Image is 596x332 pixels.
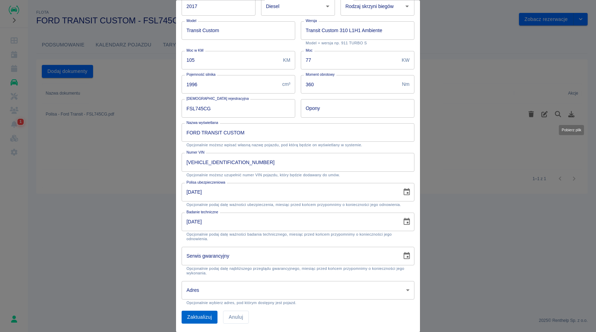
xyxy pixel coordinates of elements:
label: Wersja [306,18,317,23]
p: cm³ [282,81,290,88]
p: Model + wersja np. 911 TURBO S [306,41,410,45]
label: Numer VIN [186,150,205,155]
label: Badanie techniczne [186,209,218,215]
button: Otwórz [402,2,412,12]
input: Michelin Pilot Sport 4 S 245/35 R20 [301,99,414,118]
button: Choose date, selected date is 27 mar 2026 [400,185,414,199]
input: 911 [182,21,295,40]
p: KW [402,57,410,64]
input: Turbo S [301,21,414,40]
label: Polisa ubezpieczeniowa [186,180,225,185]
button: Choose date [400,249,414,263]
input: G0RTHLP [182,99,295,118]
input: Porsche 911 Turbo 2021 Akrapovič mod [182,124,414,142]
input: 1J4FA29P4YP728937 [182,153,414,172]
p: Opcjonalnie podaj datę najbliższego przeglądu gwarancyjnego, miesiąc przed końcem przypomnimy o k... [186,266,410,275]
input: Diesel [264,0,312,13]
label: Model [186,18,196,23]
label: Moc [306,48,313,53]
p: KM [283,57,290,64]
p: Opcjonalnie możesz wpisać własną nazwę pojazdu, pod którą będzie on wyświetlany w systemie. [186,143,410,148]
input: DD-MM-YYYY [182,183,397,201]
button: Anuluj [223,311,249,324]
p: Opcjonalnie wybierz adres, pod którym dostępny jest pojazd. [186,301,410,305]
p: Nm [402,81,410,88]
label: [DEMOGRAPHIC_DATA] rejestracyjna [186,96,249,102]
button: Choose date, selected date is 27 sty 2026 [400,215,414,229]
label: Pojemność silnika [186,72,215,78]
input: DD-MM-YYYY [182,247,397,265]
label: Moment obrotowy [306,72,335,78]
button: Otwórz [323,2,333,12]
label: Moc w KM [186,48,204,53]
div: Pobierz plik [559,125,584,135]
p: Opcjonalnie możesz uzupełnić numer VIN pojazdu, który będzie dodawany do umów. [186,173,410,177]
button: Zaktualizuj [182,311,217,324]
p: Opcjonalnie podaj datę ważności ubezpieczenia, miesiąc przed końcem przypomnimy o konieczności je... [186,202,410,207]
input: DD-MM-YYYY [182,213,397,231]
p: Opcjonalnie podaj datę ważności badania technicznego, miesiąc przed końcem przypomnimy o konieczn... [186,232,410,241]
label: Nazwa wyświetlana [186,120,218,126]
